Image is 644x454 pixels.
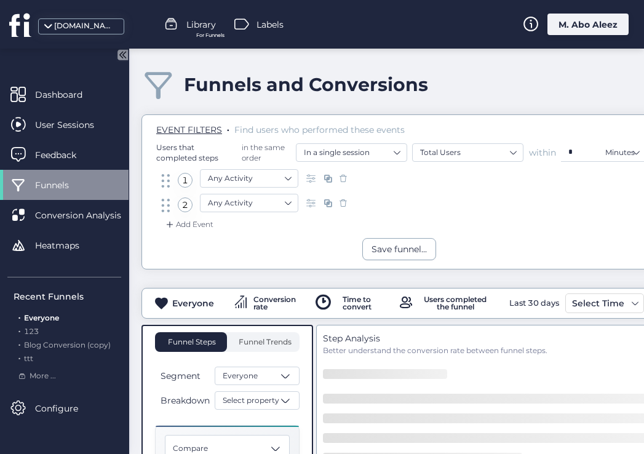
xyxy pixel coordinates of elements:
[161,394,210,407] span: Breakdown
[172,297,214,310] div: Everyone
[420,143,515,162] nz-select-item: Total Users
[239,142,293,163] span: in the same order
[24,354,33,363] span: ttt
[418,296,493,311] div: Users completed the funnel
[178,197,193,212] div: 2
[35,209,140,222] span: Conversion Analysis
[506,293,562,313] div: Last 30 days
[167,338,216,346] span: Funnel Steps
[24,340,111,349] span: Blog Conversion (copy)
[155,393,212,408] button: Breakdown
[18,324,20,336] span: .
[161,369,201,383] span: Segment
[208,194,290,212] nz-select-item: Any Activity
[256,18,284,31] span: Labels
[24,313,59,322] span: Everyone
[178,173,193,188] div: 1
[35,118,113,132] span: User Sessions
[24,327,39,336] span: 123
[54,20,116,32] div: [DOMAIN_NAME]
[30,370,56,382] span: More ...
[184,73,428,96] div: Funnels and Conversions
[196,31,225,39] span: For Funnels
[18,351,20,363] span: .
[14,290,121,303] div: Recent Funnels
[569,296,627,311] div: Select Time
[164,218,213,231] div: Add Event
[35,88,101,102] span: Dashboard
[336,296,378,311] div: Time to convert
[236,338,292,346] span: Funnel Trends
[35,178,87,192] span: Funnels
[156,124,222,135] span: EVENT FILTERS
[253,296,296,311] div: Conversion rate
[547,14,629,35] div: M. Abo Aleez
[223,370,258,382] span: Everyone
[35,239,98,252] span: Heatmaps
[227,122,229,134] span: .
[18,338,20,349] span: .
[372,242,427,256] div: Save funnel...
[529,146,556,159] span: within
[18,311,20,322] span: .
[156,142,237,163] span: Users that completed steps
[605,143,639,162] nz-select-item: Minutes
[35,402,97,415] span: Configure
[186,18,216,31] span: Library
[35,148,95,162] span: Feedback
[234,124,405,135] span: Find users who performed these events
[223,395,279,407] span: Select property
[208,169,290,188] nz-select-item: Any Activity
[304,143,399,162] nz-select-item: In a single session
[155,368,212,383] button: Segment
